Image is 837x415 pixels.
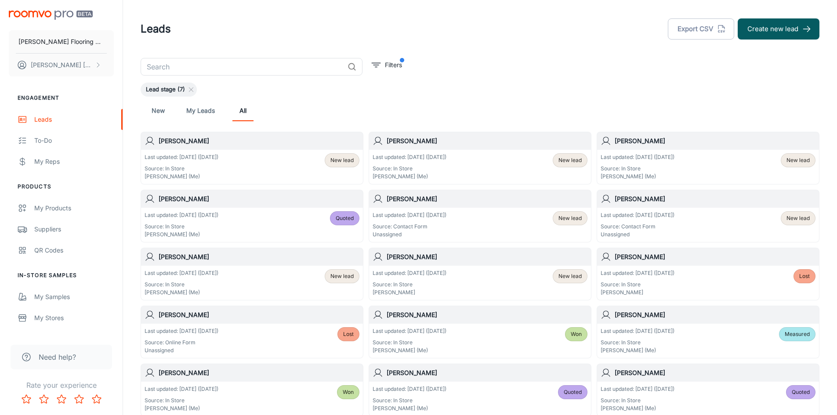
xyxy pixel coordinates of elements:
p: Last updated: [DATE] ([DATE]) [145,153,218,161]
a: [PERSON_NAME]Last updated: [DATE] ([DATE])Source: Contact FormUnassignedNew lead [597,190,819,242]
a: New [148,100,169,121]
p: [PERSON_NAME] (Me) [145,404,218,412]
p: Source: In Store [601,397,674,404]
p: [PERSON_NAME] Flooring Center [18,37,104,47]
p: Last updated: [DATE] ([DATE]) [601,327,674,335]
p: Unassigned [145,346,218,354]
div: To-do [34,136,114,145]
a: [PERSON_NAME]Last updated: [DATE] ([DATE])Source: In Store[PERSON_NAME] (Me)New lead [369,132,591,184]
p: Last updated: [DATE] ([DATE]) [601,269,674,277]
p: Source: In Store [601,165,674,173]
h6: [PERSON_NAME] [159,368,359,378]
h6: [PERSON_NAME] [615,194,815,204]
p: [PERSON_NAME] [PERSON_NAME] [31,60,93,70]
span: New lead [558,156,582,164]
p: Last updated: [DATE] ([DATE]) [601,153,674,161]
a: [PERSON_NAME]Last updated: [DATE] ([DATE])Source: In Store[PERSON_NAME] (Me)Won [369,306,591,358]
span: Quoted [564,388,582,396]
span: New lead [558,272,582,280]
p: Source: In Store [373,339,446,346]
p: Last updated: [DATE] ([DATE]) [145,211,218,219]
p: Last updated: [DATE] ([DATE]) [601,385,674,393]
span: Need help? [39,352,76,362]
p: Last updated: [DATE] ([DATE]) [145,269,218,277]
p: [PERSON_NAME] (Me) [145,231,218,238]
button: Rate 4 star [70,390,88,408]
button: [PERSON_NAME] Flooring Center [9,30,114,53]
a: My Leads [186,100,215,121]
div: Leads [34,115,114,124]
p: Source: Online Form [145,339,218,346]
span: Quoted [792,388,810,396]
p: Last updated: [DATE] ([DATE]) [373,153,446,161]
span: New lead [786,156,810,164]
p: [PERSON_NAME] (Me) [601,404,674,412]
div: My Reps [34,157,114,166]
img: Roomvo PRO Beta [9,11,93,20]
p: Source: In Store [145,397,218,404]
a: [PERSON_NAME]Last updated: [DATE] ([DATE])Source: In Store[PERSON_NAME] (Me)New lead [597,132,819,184]
p: [PERSON_NAME] (Me) [373,346,446,354]
p: Source: In Store [373,281,446,289]
span: Lost [343,330,354,338]
h6: [PERSON_NAME] [159,136,359,146]
h6: [PERSON_NAME] [159,194,359,204]
p: [PERSON_NAME] (Me) [145,289,218,296]
button: Rate 3 star [53,390,70,408]
div: My Products [34,203,114,213]
div: Lead stage (7) [141,83,197,97]
p: Unassigned [373,231,446,238]
a: [PERSON_NAME]Last updated: [DATE] ([DATE])Source: In Store[PERSON_NAME] (Me)Measured [597,306,819,358]
p: Last updated: [DATE] ([DATE]) [373,327,446,335]
div: QR Codes [34,245,114,255]
button: Rate 5 star [88,390,105,408]
p: Rate your experience [7,380,116,390]
h6: [PERSON_NAME] [615,310,815,320]
button: Create new lead [738,18,819,40]
a: [PERSON_NAME]Last updated: [DATE] ([DATE])Source: In Store[PERSON_NAME] (Me)Quoted [141,190,363,242]
p: [PERSON_NAME] (Me) [145,173,218,180]
h6: [PERSON_NAME] [387,136,587,146]
span: New lead [786,214,810,222]
a: [PERSON_NAME]Last updated: [DATE] ([DATE])Source: In Store[PERSON_NAME]Lost [597,248,819,300]
p: Unassigned [601,231,674,238]
a: [PERSON_NAME]Last updated: [DATE] ([DATE])Source: In Store[PERSON_NAME] (Me)New lead [141,132,363,184]
p: Source: In Store [601,281,674,289]
p: Source: In Store [373,397,446,404]
p: Source: In Store [145,165,218,173]
p: Last updated: [DATE] ([DATE]) [601,211,674,219]
a: [PERSON_NAME]Last updated: [DATE] ([DATE])Source: In Store[PERSON_NAME]New lead [369,248,591,300]
span: Measured [785,330,810,338]
button: Rate 1 star [18,390,35,408]
a: [PERSON_NAME]Last updated: [DATE] ([DATE])Source: Online FormUnassignedLost [141,306,363,358]
h6: [PERSON_NAME] [387,310,587,320]
a: All [232,100,254,121]
h6: [PERSON_NAME] [387,368,587,378]
button: [PERSON_NAME] [PERSON_NAME] [9,54,114,76]
span: Quoted [336,214,354,222]
p: [PERSON_NAME] [373,289,446,296]
p: [PERSON_NAME] [601,289,674,296]
span: Lost [799,272,810,280]
button: Export CSV [668,18,734,40]
p: Last updated: [DATE] ([DATE]) [373,385,446,393]
span: Lead stage (7) [141,85,190,94]
p: [PERSON_NAME] (Me) [601,346,674,354]
button: filter [370,58,404,72]
p: [PERSON_NAME] (Me) [601,173,674,180]
p: Source: Contact Form [373,223,446,231]
a: [PERSON_NAME]Last updated: [DATE] ([DATE])Source: Contact FormUnassignedNew lead [369,190,591,242]
button: Rate 2 star [35,390,53,408]
h6: [PERSON_NAME] [387,194,587,204]
h6: [PERSON_NAME] [615,136,815,146]
p: Source: In Store [145,223,218,231]
span: Won [571,330,582,338]
p: Source: In Store [601,339,674,346]
h1: Leads [141,21,171,37]
p: Source: In Store [145,281,218,289]
p: Source: In Store [373,165,446,173]
h6: [PERSON_NAME] [615,252,815,262]
h6: [PERSON_NAME] [615,368,815,378]
p: Last updated: [DATE] ([DATE]) [145,327,218,335]
a: [PERSON_NAME]Last updated: [DATE] ([DATE])Source: In Store[PERSON_NAME] (Me)New lead [141,248,363,300]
